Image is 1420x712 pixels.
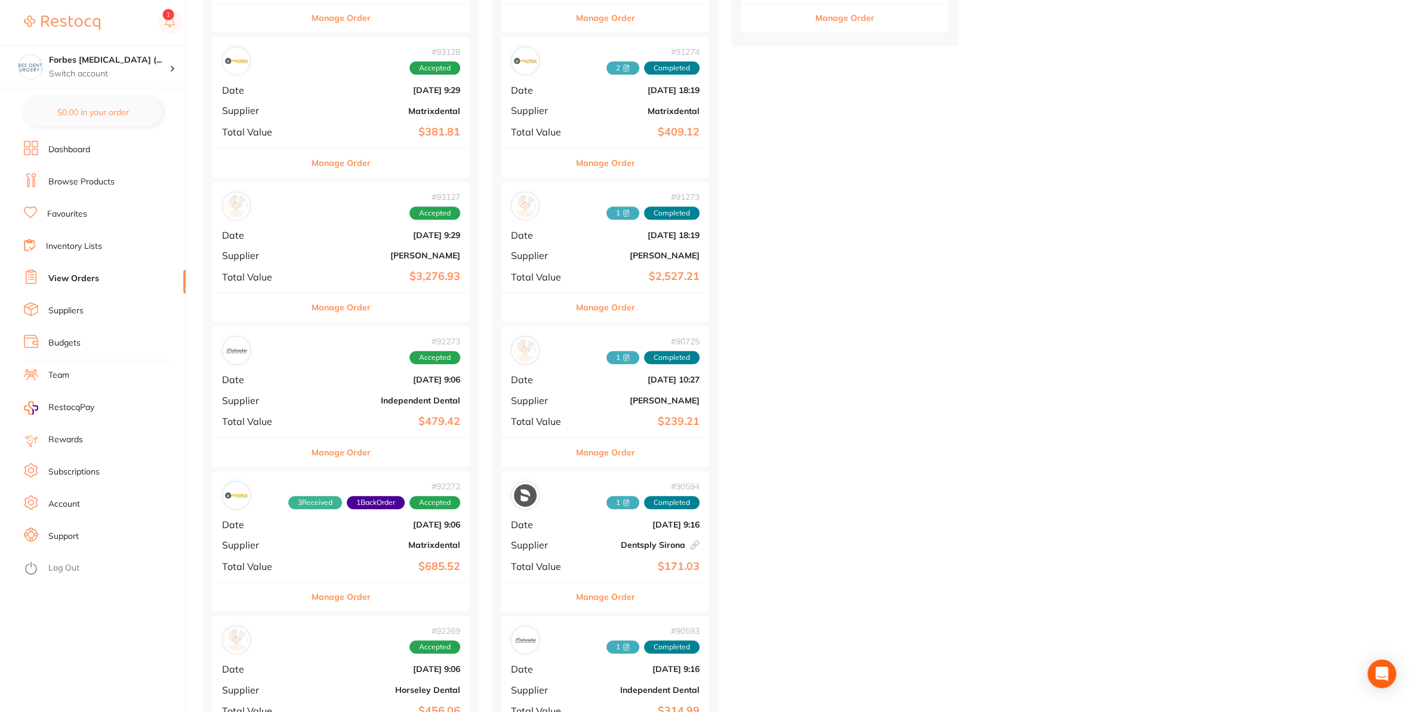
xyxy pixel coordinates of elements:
[222,664,298,674] span: Date
[46,241,102,252] a: Inventory Lists
[308,396,460,405] b: Independent Dental
[514,484,537,507] img: Dentsply Sirona
[606,482,700,491] span: # 90594
[511,416,571,427] span: Total Value
[308,230,460,240] b: [DATE] 9:29
[409,351,460,364] span: Accepted
[222,561,298,572] span: Total Value
[308,126,460,138] b: $381.81
[580,664,700,674] b: [DATE] 9:16
[576,293,635,322] button: Manage Order
[409,61,460,75] span: Accepted
[580,85,700,95] b: [DATE] 18:19
[49,68,170,80] p: Switch account
[511,685,571,695] span: Supplier
[222,395,298,406] span: Supplier
[48,144,90,156] a: Dashboard
[222,85,298,95] span: Date
[409,47,460,57] span: # 93128
[308,520,460,529] b: [DATE] 9:06
[48,176,115,188] a: Browse Products
[48,466,100,478] a: Subscriptions
[606,351,639,364] span: Received
[222,105,298,116] span: Supplier
[580,251,700,260] b: [PERSON_NAME]
[409,192,460,202] span: # 93127
[222,250,298,261] span: Supplier
[212,182,470,322] div: Henry Schein Halas#93127AcceptedDate[DATE] 9:29Supplier[PERSON_NAME]Total Value$3,276.93Manage Order
[308,560,460,573] b: $685.52
[47,208,87,220] a: Favourites
[576,4,635,32] button: Manage Order
[576,438,635,467] button: Manage Order
[49,54,170,66] h4: Forbes Dental Surgery (DentalTown 6)
[308,540,460,550] b: Matrixdental
[24,401,94,415] a: RestocqPay
[24,98,162,127] button: $0.00 in your order
[580,375,700,384] b: [DATE] 10:27
[48,305,84,317] a: Suppliers
[606,640,639,654] span: Received
[212,471,470,612] div: Matrixdental#922723Received1BackOrderAcceptedDate[DATE] 9:06SupplierMatrixdentalTotal Value$685.5...
[288,496,342,509] span: Received
[511,664,571,674] span: Date
[222,374,298,385] span: Date
[225,484,248,507] img: Matrixdental
[308,685,460,695] b: Horseley Dental
[576,582,635,611] button: Manage Order
[409,640,460,654] span: Accepted
[48,531,79,543] a: Support
[222,416,298,427] span: Total Value
[308,415,460,428] b: $479.42
[308,270,460,283] b: $3,276.93
[24,401,38,415] img: RestocqPay
[48,337,81,349] a: Budgets
[222,230,298,241] span: Date
[644,351,700,364] span: Completed
[580,106,700,116] b: Matrixdental
[580,685,700,695] b: Independent Dental
[644,640,700,654] span: Completed
[514,195,537,217] img: Henry Schein Halas
[580,126,700,138] b: $409.12
[288,482,460,491] span: # 92272
[580,560,700,573] b: $171.03
[606,496,639,509] span: Received
[511,519,571,530] span: Date
[606,206,639,220] span: Received
[580,520,700,529] b: [DATE] 9:16
[576,149,635,177] button: Manage Order
[514,628,537,651] img: Independent Dental
[225,50,248,72] img: Matrixdental
[511,230,571,241] span: Date
[312,438,371,467] button: Manage Order
[409,496,460,509] span: Accepted
[308,664,460,674] b: [DATE] 9:06
[347,496,405,509] span: Back orders
[222,272,298,282] span: Total Value
[225,195,248,217] img: Henry Schein Halas
[312,582,371,611] button: Manage Order
[511,85,571,95] span: Date
[409,626,460,636] span: # 92269
[212,326,470,467] div: Independent Dental#92273AcceptedDate[DATE] 9:06SupplierIndependent DentalTotal Value$479.42Manage...
[222,685,298,695] span: Supplier
[580,415,700,428] b: $239.21
[222,519,298,530] span: Date
[308,85,460,95] b: [DATE] 9:29
[644,496,700,509] span: Completed
[815,4,874,32] button: Manage Order
[48,562,79,574] a: Log Out
[511,395,571,406] span: Supplier
[511,105,571,116] span: Supplier
[308,251,460,260] b: [PERSON_NAME]
[24,559,182,578] button: Log Out
[606,337,700,346] span: # 90725
[212,37,470,177] div: Matrixdental#93128AcceptedDate[DATE] 9:29SupplierMatrixdentalTotal Value$381.81Manage Order
[580,230,700,240] b: [DATE] 18:19
[511,250,571,261] span: Supplier
[19,55,42,79] img: Forbes Dental Surgery (DentalTown 6)
[606,626,700,636] span: # 90593
[312,293,371,322] button: Manage Order
[225,339,248,362] img: Independent Dental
